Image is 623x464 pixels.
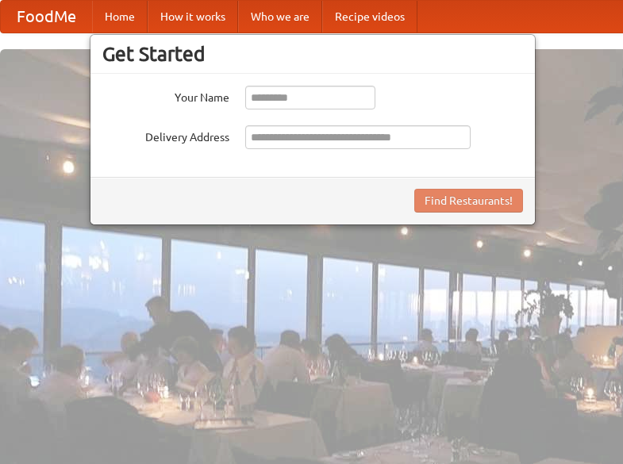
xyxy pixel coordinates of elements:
[1,1,92,33] a: FoodMe
[102,86,229,105] label: Your Name
[102,42,523,66] h3: Get Started
[102,125,229,145] label: Delivery Address
[322,1,417,33] a: Recipe videos
[238,1,322,33] a: Who we are
[92,1,148,33] a: Home
[414,189,523,213] button: Find Restaurants!
[148,1,238,33] a: How it works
